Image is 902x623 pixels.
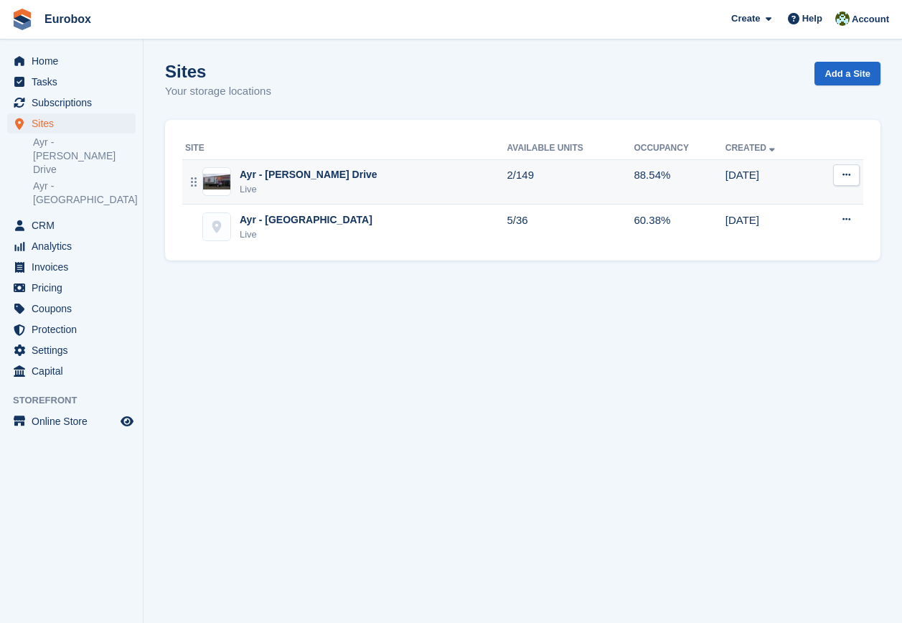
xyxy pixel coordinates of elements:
[32,278,118,298] span: Pricing
[240,212,372,228] div: Ayr - [GEOGRAPHIC_DATA]
[507,205,634,249] td: 5/36
[240,167,377,182] div: Ayr - [PERSON_NAME] Drive
[725,143,778,153] a: Created
[852,12,889,27] span: Account
[7,411,136,431] a: menu
[203,174,230,189] img: Image of Ayr - Whitfield Drive site
[182,137,507,160] th: Site
[32,215,118,235] span: CRM
[7,278,136,298] a: menu
[32,257,118,277] span: Invoices
[32,51,118,71] span: Home
[7,113,136,133] a: menu
[39,7,97,31] a: Eurobox
[7,361,136,381] a: menu
[32,236,118,256] span: Analytics
[507,137,634,160] th: Available Units
[7,340,136,360] a: menu
[32,72,118,92] span: Tasks
[7,215,136,235] a: menu
[32,299,118,319] span: Coupons
[118,413,136,430] a: Preview store
[32,113,118,133] span: Sites
[165,83,271,100] p: Your storage locations
[725,205,813,249] td: [DATE]
[634,205,725,249] td: 60.38%
[7,319,136,339] a: menu
[7,51,136,71] a: menu
[32,411,118,431] span: Online Store
[7,299,136,319] a: menu
[731,11,760,26] span: Create
[725,159,813,205] td: [DATE]
[33,179,136,207] a: Ayr - [GEOGRAPHIC_DATA]
[33,136,136,177] a: Ayr - [PERSON_NAME] Drive
[835,11,850,26] img: Lorna Russell
[13,393,143,408] span: Storefront
[11,9,33,30] img: stora-icon-8386f47178a22dfd0bd8f6a31ec36ba5ce8667c1dd55bd0f319d3a0aa187defe.svg
[32,361,118,381] span: Capital
[7,257,136,277] a: menu
[32,340,118,360] span: Settings
[7,236,136,256] a: menu
[32,93,118,113] span: Subscriptions
[814,62,880,85] a: Add a Site
[32,319,118,339] span: Protection
[240,228,372,242] div: Live
[634,137,725,160] th: Occupancy
[165,62,271,81] h1: Sites
[802,11,822,26] span: Help
[203,213,230,240] img: Ayr - Holmston Road site image placeholder
[507,159,634,205] td: 2/149
[634,159,725,205] td: 88.54%
[240,182,377,197] div: Live
[7,72,136,92] a: menu
[7,93,136,113] a: menu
